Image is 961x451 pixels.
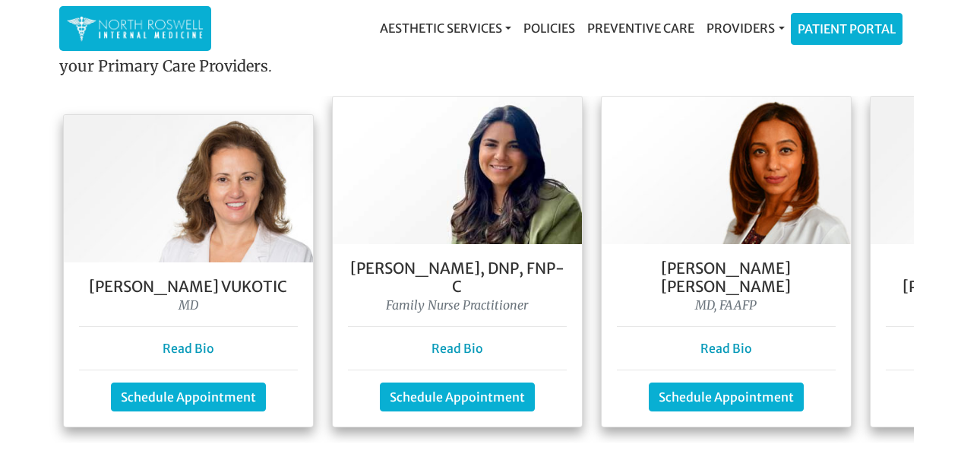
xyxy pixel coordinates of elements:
[581,13,700,43] a: Preventive Care
[64,115,313,262] img: Dr. Goga Vukotis
[380,383,535,411] a: Schedule Appointment
[348,259,567,296] h5: [PERSON_NAME], DNP, FNP- C
[179,297,198,313] i: MD
[700,13,790,43] a: Providers
[700,341,752,356] a: Read Bio
[617,259,836,296] h5: [PERSON_NAME] [PERSON_NAME]
[111,383,266,411] a: Schedule Appointment
[602,97,851,244] img: Dr. Farah Mubarak Ali MD, FAAFP
[649,383,804,411] a: Schedule Appointment
[386,297,528,313] i: Family Nurse Practitioner
[67,14,204,43] img: North Roswell Internal Medicine
[695,297,757,313] i: MD, FAAFP
[792,14,902,44] a: Patient Portal
[59,56,268,75] strong: your Primary Care Providers
[79,278,298,296] h5: [PERSON_NAME] Vukotic
[517,13,581,43] a: Policies
[163,341,214,356] a: Read Bio
[432,341,483,356] a: Read Bio
[374,13,517,43] a: Aesthetic Services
